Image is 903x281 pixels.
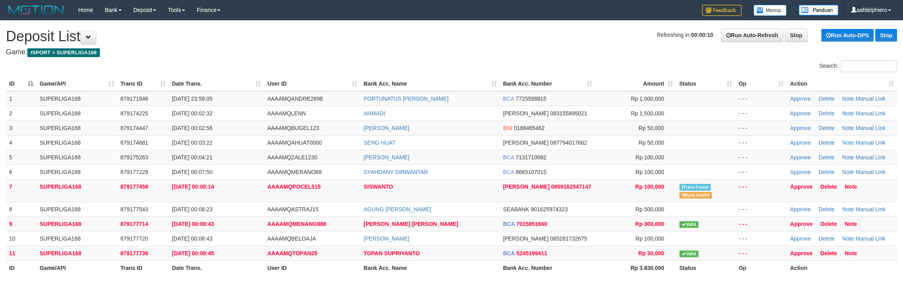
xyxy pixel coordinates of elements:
a: Delete [819,140,834,146]
span: BNI [503,125,512,131]
span: BCA [503,154,514,161]
a: Note [845,184,857,190]
label: Search: [819,60,897,72]
td: 4 [6,135,36,150]
a: Manual Link [855,125,886,131]
span: Rp 300,000 [635,221,664,227]
a: [PERSON_NAME] [PERSON_NAME] [363,221,458,227]
th: Action [787,260,897,275]
a: TOPAN SUPRIYANTO [363,250,420,256]
td: SUPERLIGA168 [36,179,117,202]
a: Delete [819,206,834,212]
span: [DATE] 00:02:56 [172,125,212,131]
span: Rp 1,500,000 [631,110,664,117]
a: Run Auto-Refresh [721,29,783,42]
span: BCA [503,250,515,256]
td: SUPERLIGA168 [36,106,117,120]
input: Search: [841,60,897,72]
a: Approve [790,221,813,227]
span: Copy 7725598815 to clipboard [516,96,547,102]
td: - - - [735,91,787,106]
span: AAAAMQAHUAT0000 [267,140,321,146]
span: AAAAMQBUGEL123 [267,125,319,131]
a: Delete [819,96,834,102]
td: 8 [6,202,36,216]
img: Feedback.jpg [702,5,742,16]
a: Approve [790,125,811,131]
span: Copy 901625974323 to clipboard [531,206,568,212]
th: Trans ID [117,260,169,275]
a: Note [842,154,854,161]
a: Approve [790,140,811,146]
span: AAAAMQMERANO69 [267,169,321,175]
td: SUPERLIGA168 [36,216,117,231]
th: Op: activate to sort column ascending [735,76,787,91]
span: Copy 085281732675 to clipboard [550,235,587,242]
th: Status [676,260,736,275]
th: Bank Acc. Name: activate to sort column ascending [360,76,500,91]
span: [DATE] 00:04:21 [172,154,212,161]
a: AGUNG [PERSON_NAME] [363,206,431,212]
span: AAAAMQASTRAJ15 [267,206,318,212]
span: 879174447 [121,125,148,131]
a: PORTUNATUS [PERSON_NAME] [363,96,448,102]
th: Rp 3.830.000 [595,260,676,275]
span: AAAAMQZALE1230 [267,154,317,161]
span: [DATE] 00:08:43 [172,221,214,227]
th: Bank Acc. Name [360,260,500,275]
a: Delete [819,154,834,161]
span: Copy 8665107015 to clipboard [516,169,547,175]
th: ID: activate to sort column descending [6,76,36,91]
span: BCA [503,221,515,227]
th: Date Trans. [169,260,264,275]
span: Copy 5245199411 to clipboard [517,250,547,256]
a: Approve [790,184,813,190]
a: Approve [790,110,811,117]
a: Note [845,221,857,227]
span: AAAAMQLENN [267,110,306,117]
span: Refreshing in: [657,32,713,38]
td: - - - [735,135,787,150]
span: Rp 100,000 [635,184,664,190]
span: [DATE] 00:08:45 [172,250,214,256]
a: [PERSON_NAME] [363,154,409,161]
span: AAAAMQTOPAN25 [267,250,317,256]
span: Rp 50,000 [639,140,664,146]
td: 7 [6,179,36,202]
td: 1 [6,91,36,106]
a: Approve [790,154,811,161]
a: Manual Link [855,169,886,175]
span: [DATE] 00:08:23 [172,206,212,212]
a: Manual Link [855,96,886,102]
th: Status: activate to sort column ascending [676,76,736,91]
a: Delete [819,110,834,117]
a: Stop [875,29,897,42]
span: Copy 0859162547147 to clipboard [551,184,591,190]
span: Similar transaction found [679,184,711,191]
a: Note [842,140,854,146]
span: 879177739 [121,250,148,256]
span: [PERSON_NAME] [503,110,549,117]
span: AAAAMQPOCEL515 [267,184,321,190]
strong: 00:00:10 [691,32,713,38]
td: SUPERLIGA168 [36,246,117,260]
td: SUPERLIGA168 [36,91,117,106]
a: Manual Link [855,110,886,117]
a: Note [842,169,854,175]
a: Note [842,235,854,242]
th: Bank Acc. Number: activate to sort column ascending [500,76,595,91]
td: - - - [735,150,787,164]
a: Manual Link [855,206,886,212]
td: 10 [6,231,36,246]
td: SUPERLIGA168 [36,231,117,246]
a: Note [842,110,854,117]
span: 879174225 [121,110,148,117]
a: Approve [790,206,811,212]
a: AHMADI [363,110,385,117]
td: 5 [6,150,36,164]
span: Rp 500,000 [635,206,664,212]
a: Delete [821,250,837,256]
img: Button%20Memo.svg [754,5,787,16]
a: Note [842,96,854,102]
td: - - - [735,179,787,202]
